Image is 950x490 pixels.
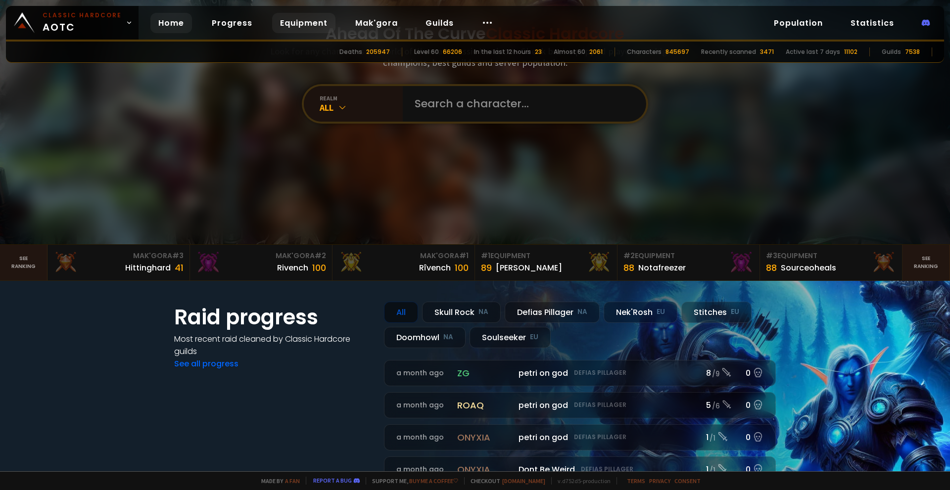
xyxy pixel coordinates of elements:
[285,477,300,485] a: a fan
[638,262,686,274] div: Notafreezer
[766,261,777,274] div: 88
[272,13,335,33] a: Equipment
[338,251,469,261] div: Mak'Gora
[674,477,701,485] a: Consent
[174,333,372,357] h4: Most recent raid cleaned by Classic Hardcore guilds
[657,307,665,317] small: EU
[172,251,184,261] span: # 3
[384,327,466,348] div: Doomhowl
[474,47,531,56] div: In the last 12 hours
[551,477,611,485] span: v. d752d5 - production
[649,477,670,485] a: Privacy
[384,360,776,386] a: a month agozgpetri on godDefias Pillager8 /90
[604,302,677,323] div: Nek'Rosh
[760,245,902,280] a: #3Equipment88Sourceoheals
[418,13,462,33] a: Guilds
[905,47,920,56] div: 7538
[475,245,617,280] a: #1Equipment89[PERSON_NAME]
[781,262,836,274] div: Sourceoheals
[125,262,171,274] div: Hittinghard
[409,477,458,485] a: Buy me a coffee
[312,261,326,274] div: 100
[47,245,190,280] a: Mak'Gora#3Hittinghard41
[313,477,352,484] a: Report a bug
[443,47,462,56] div: 66206
[384,424,776,450] a: a month agoonyxiapetri on godDefias Pillager1 /10
[554,47,585,56] div: Almost 60
[623,251,754,261] div: Equipment
[332,245,475,280] a: Mak'Gora#1Rîvench100
[843,13,902,33] a: Statistics
[315,251,326,261] span: # 2
[384,302,418,323] div: All
[617,245,760,280] a: #2Equipment88Notafreezer
[419,262,451,274] div: Rîvench
[459,251,469,261] span: # 1
[204,13,260,33] a: Progress
[701,47,756,56] div: Recently scanned
[589,47,603,56] div: 2061
[366,47,390,56] div: 205947
[627,477,645,485] a: Terms
[481,251,490,261] span: # 1
[535,47,542,56] div: 23
[384,456,776,483] a: a month agoonyxiaDont Be WeirdDefias Pillager1 /10
[623,251,635,261] span: # 2
[53,251,184,261] div: Mak'Gora
[175,261,184,274] div: 41
[366,477,458,485] span: Support me,
[481,251,611,261] div: Equipment
[190,245,332,280] a: Mak'Gora#2Rivench100
[196,251,326,261] div: Mak'Gora
[43,11,122,35] span: AOTC
[464,477,545,485] span: Checkout
[505,302,600,323] div: Defias Pillager
[665,47,689,56] div: 845697
[530,332,538,342] small: EU
[760,47,774,56] div: 3471
[496,262,562,274] div: [PERSON_NAME]
[443,332,453,342] small: NA
[150,13,192,33] a: Home
[339,47,362,56] div: Deaths
[422,302,501,323] div: Skull Rock
[43,11,122,20] small: Classic Hardcore
[766,13,831,33] a: Population
[481,261,492,274] div: 89
[174,358,238,369] a: See all progress
[320,102,403,113] div: All
[627,47,662,56] div: Characters
[255,477,300,485] span: Made by
[502,477,545,485] a: [DOMAIN_NAME]
[681,302,752,323] div: Stitches
[347,13,406,33] a: Mak'gora
[577,307,587,317] small: NA
[478,307,488,317] small: NA
[414,47,439,56] div: Level 60
[902,245,950,280] a: Seeranking
[844,47,857,56] div: 11102
[882,47,901,56] div: Guilds
[766,251,896,261] div: Equipment
[623,261,634,274] div: 88
[174,302,372,333] h1: Raid progress
[455,261,469,274] div: 100
[409,86,634,122] input: Search a character...
[766,251,777,261] span: # 3
[786,47,840,56] div: Active last 7 days
[384,392,776,418] a: a month agoroaqpetri on godDefias Pillager5 /60
[731,307,739,317] small: EU
[277,262,308,274] div: Rivench
[470,327,551,348] div: Soulseeker
[6,6,139,40] a: Classic HardcoreAOTC
[320,94,403,102] div: realm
